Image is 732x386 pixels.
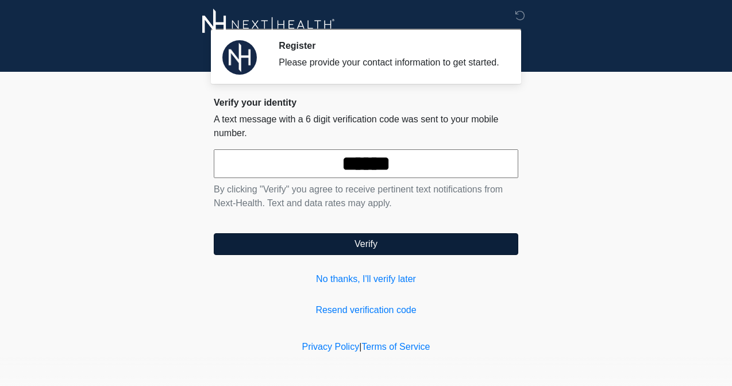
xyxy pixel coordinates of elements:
a: Terms of Service [361,342,430,352]
h2: Verify your identity [214,97,518,108]
p: By clicking "Verify" you agree to receive pertinent text notifications from Next-Health. Text and... [214,183,518,210]
a: No thanks, I'll verify later [214,272,518,286]
a: Resend verification code [214,303,518,317]
a: Privacy Policy [302,342,360,352]
p: A text message with a 6 digit verification code was sent to your mobile number. [214,113,518,140]
img: Next-Health Logo [202,9,335,40]
a: | [359,342,361,352]
div: Please provide your contact information to get started. [279,56,501,70]
img: Agent Avatar [222,40,257,75]
button: Verify [214,233,518,255]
